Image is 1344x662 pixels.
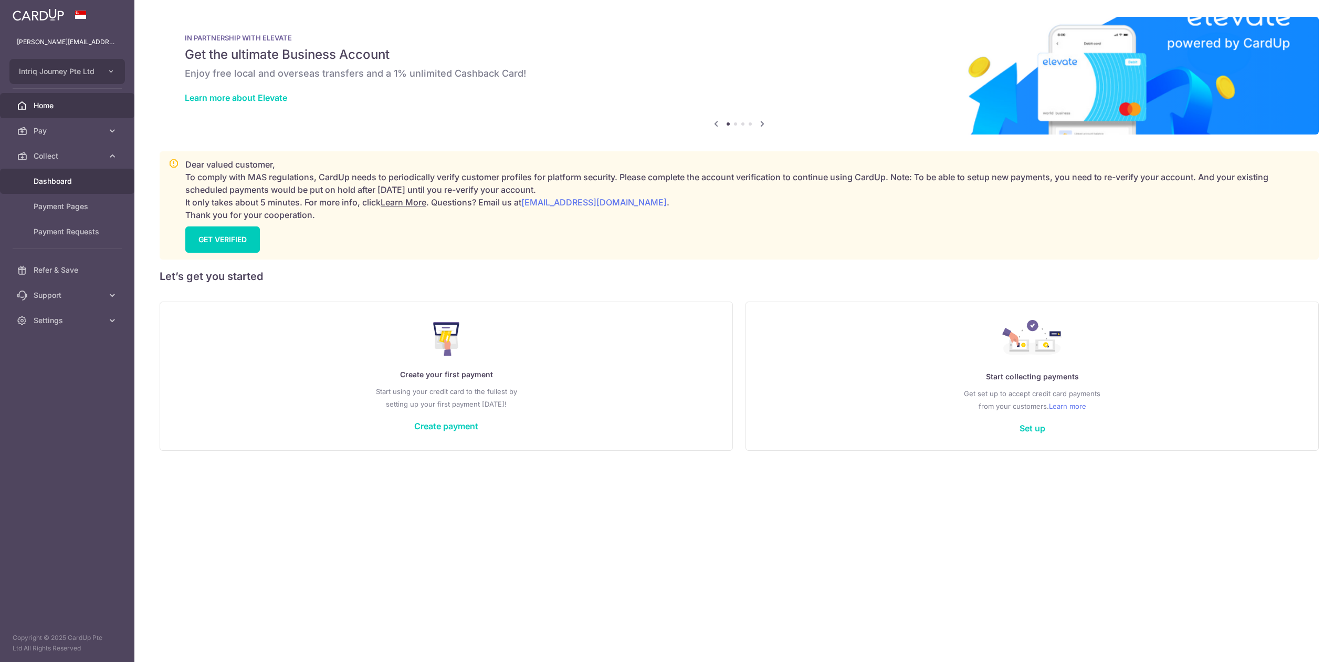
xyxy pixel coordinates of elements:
p: [PERSON_NAME][EMAIL_ADDRESS][DOMAIN_NAME] [17,37,118,47]
p: IN PARTNERSHIP WITH ELEVATE [185,34,1294,42]
span: Home [34,100,103,111]
span: Refer & Save [34,265,103,275]
a: Learn more about Elevate [185,92,287,103]
h6: Enjoy free local and overseas transfers and a 1% unlimited Cashback Card! [185,67,1294,80]
span: Collect [34,151,103,161]
span: Pay [34,126,103,136]
img: Renovation banner [160,17,1319,135]
a: [EMAIL_ADDRESS][DOMAIN_NAME] [521,197,667,208]
span: Intriq Journey Pte Ltd [19,66,97,77]
h5: Get the ultimate Business Account [185,46,1294,63]
a: Create payment [414,421,478,431]
img: Collect Payment [1002,320,1062,358]
span: Payment Pages [34,201,103,212]
img: CardUp [13,8,64,21]
h5: Let’s get you started [160,268,1319,285]
span: Dashboard [34,176,103,187]
span: Settings [34,315,103,326]
span: Support [34,290,103,301]
p: Create your first payment [181,368,711,381]
a: Set up [1020,423,1045,433]
p: Get set up to accept credit card payments from your customers. [767,387,1297,412]
a: GET VERIFIED [185,226,260,253]
p: Start collecting payments [767,370,1297,383]
a: Learn more [1049,400,1086,412]
p: Dear valued customer, To comply with MAS regulations, CardUp needs to periodically verify custome... [185,158,1310,221]
a: Learn More [381,197,426,208]
img: Make Payment [433,322,460,356]
button: Intriq Journey Pte Ltd [9,59,125,84]
span: Payment Requests [34,226,103,237]
p: Start using your credit card to the fullest by setting up your first payment [DATE]! [181,385,711,410]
